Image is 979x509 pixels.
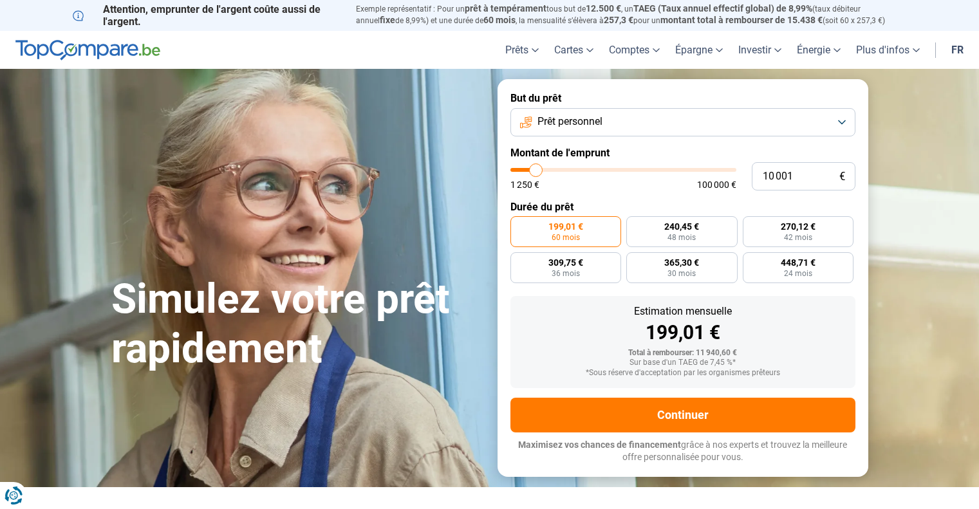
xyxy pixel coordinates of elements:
[944,31,971,69] a: fr
[604,15,633,25] span: 257,3 €
[848,31,928,69] a: Plus d'infos
[697,180,736,189] span: 100 000 €
[521,349,845,358] div: Total à rembourser: 11 940,60 €
[73,3,340,28] p: Attention, emprunter de l'argent coûte aussi de l'argent.
[510,398,855,432] button: Continuer
[510,439,855,464] p: grâce à nos experts et trouvez la meilleure offre personnalisée pour vous.
[548,222,583,231] span: 199,01 €
[510,92,855,104] label: But du prêt
[498,31,546,69] a: Prêts
[784,270,812,277] span: 24 mois
[660,15,823,25] span: montant total à rembourser de 15.438 €
[518,440,681,450] span: Maximisez vos chances de financement
[664,222,699,231] span: 240,45 €
[356,3,907,26] p: Exemple représentatif : Pour un tous but de , un (taux débiteur annuel de 8,99%) et une durée de ...
[789,31,848,69] a: Énergie
[633,3,812,14] span: TAEG (Taux annuel effectif global) de 8,99%
[731,31,789,69] a: Investir
[380,15,395,25] span: fixe
[510,180,539,189] span: 1 250 €
[784,234,812,241] span: 42 mois
[586,3,621,14] span: 12.500 €
[781,258,816,267] span: 448,71 €
[111,275,482,374] h1: Simulez votre prêt rapidement
[601,31,667,69] a: Comptes
[667,31,731,69] a: Épargne
[552,234,580,241] span: 60 mois
[552,270,580,277] span: 36 mois
[664,258,699,267] span: 365,30 €
[667,270,696,277] span: 30 mois
[15,40,160,60] img: TopCompare
[781,222,816,231] span: 270,12 €
[510,147,855,159] label: Montant de l'emprunt
[483,15,516,25] span: 60 mois
[839,171,845,182] span: €
[510,108,855,136] button: Prêt personnel
[537,115,602,129] span: Prêt personnel
[521,369,845,378] div: *Sous réserve d'acceptation par les organismes prêteurs
[465,3,546,14] span: prêt à tempérament
[521,306,845,317] div: Estimation mensuelle
[521,323,845,342] div: 199,01 €
[546,31,601,69] a: Cartes
[548,258,583,267] span: 309,75 €
[521,358,845,367] div: Sur base d'un TAEG de 7,45 %*
[667,234,696,241] span: 48 mois
[510,201,855,213] label: Durée du prêt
